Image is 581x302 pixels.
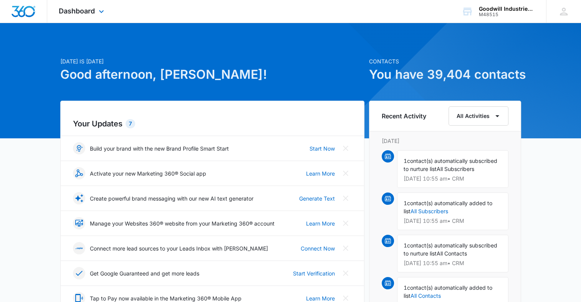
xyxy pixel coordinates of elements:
span: 1 [404,242,407,249]
a: Start Now [310,144,335,153]
p: Build your brand with the new Brand Profile Smart Start [90,144,229,153]
p: [DATE] 10:55 am • CRM [404,261,502,266]
span: All Subscribers [437,166,474,172]
div: account name [479,6,535,12]
button: Close [339,242,352,254]
span: 1 [404,158,407,164]
p: [DATE] is [DATE] [60,57,364,65]
button: Close [339,267,352,279]
a: Learn More [306,219,335,227]
button: Close [339,167,352,179]
a: Generate Text [299,194,335,202]
span: 1 [404,200,407,206]
p: Contacts [369,57,521,65]
a: All Subscribers [411,208,448,214]
a: All Contacts [411,292,441,299]
span: contact(s) automatically subscribed to nurture list [404,158,497,172]
span: contact(s) automatically added to list [404,200,492,214]
h1: Good afternoon, [PERSON_NAME]! [60,65,364,84]
span: contact(s) automatically subscribed to nurture list [404,242,497,257]
p: [DATE] [382,137,508,145]
p: [DATE] 10:55 am • CRM [404,218,502,224]
div: 7 [126,119,135,128]
p: Activate your new Marketing 360® Social app [90,169,206,178]
p: Create powerful brand messaging with our new AI text generator [90,194,253,202]
p: [DATE] 10:55 am • CRM [404,176,502,181]
span: 1 [404,284,407,291]
button: All Activities [449,106,508,126]
button: Close [339,192,352,204]
p: Manage your Websites 360® website from your Marketing 360® account [90,219,275,227]
button: Close [339,217,352,229]
button: Close [339,142,352,154]
div: account id [479,12,535,17]
span: Dashboard [59,7,95,15]
p: Connect more lead sources to your Leads Inbox with [PERSON_NAME] [90,244,268,252]
a: Connect Now [301,244,335,252]
h2: Your Updates [73,118,352,129]
h6: Recent Activity [382,111,426,121]
span: All Contacts [437,250,467,257]
p: Get Google Guaranteed and get more leads [90,269,199,277]
span: contact(s) automatically added to list [404,284,492,299]
a: Learn More [306,169,335,178]
h1: You have 39,404 contacts [369,65,521,84]
a: Start Verification [293,269,335,277]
